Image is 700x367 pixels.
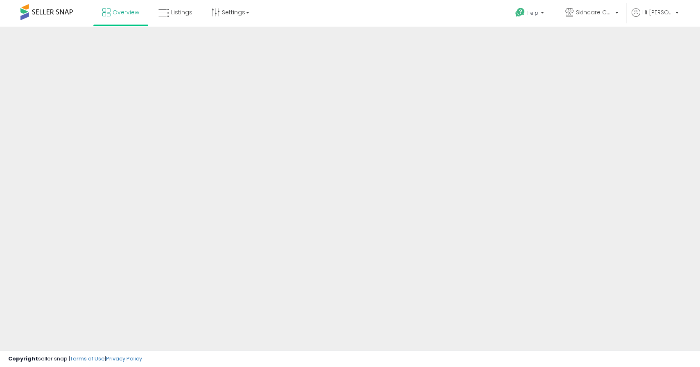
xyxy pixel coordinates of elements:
a: Help [509,1,552,27]
a: Hi [PERSON_NAME] [632,8,679,27]
span: Help [527,9,538,16]
a: Terms of Use [70,355,105,362]
span: Skincare Collective Inc [576,8,613,16]
a: Privacy Policy [106,355,142,362]
div: seller snap | | [8,355,142,363]
span: Listings [171,8,192,16]
strong: Copyright [8,355,38,362]
i: Get Help [515,7,525,18]
span: Overview [113,8,139,16]
span: Hi [PERSON_NAME] [642,8,673,16]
